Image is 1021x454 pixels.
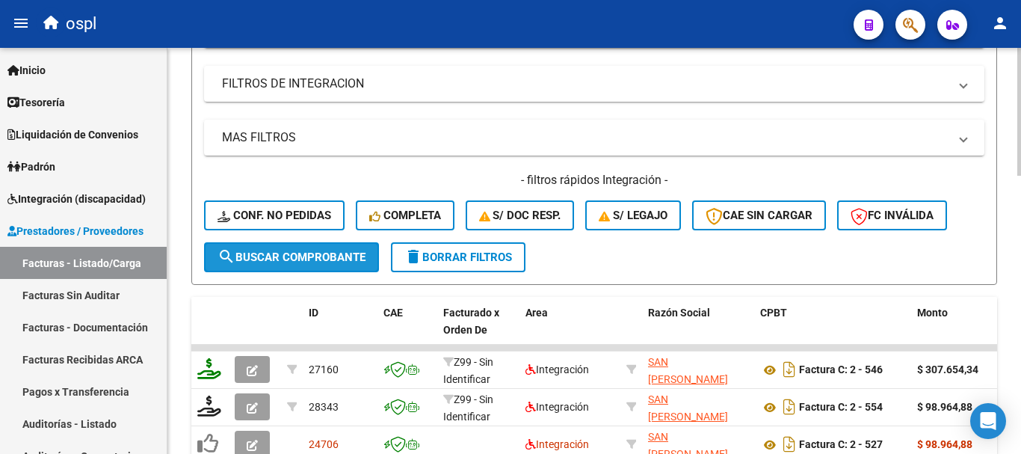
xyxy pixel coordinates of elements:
[443,393,493,423] span: Z99 - Sin Identificar
[970,403,1006,439] div: Open Intercom Messenger
[692,200,826,230] button: CAE SIN CARGAR
[7,223,144,239] span: Prestadores / Proveedores
[585,200,681,230] button: S/ legajo
[917,363,978,375] strong: $ 307.654,34
[369,209,441,222] span: Completa
[443,307,499,336] span: Facturado x Orden De
[309,363,339,375] span: 27160
[851,209,934,222] span: FC Inválida
[525,401,589,413] span: Integración
[525,307,548,319] span: Area
[780,358,799,381] i: Descargar documento
[648,307,710,319] span: Razón Social
[7,159,55,175] span: Padrón
[911,297,1001,363] datatable-header-cell: Monto
[648,391,748,423] div: 27252960908
[309,438,339,450] span: 24706
[648,354,748,385] div: 27252960908
[837,200,947,230] button: FC Inválida
[303,297,377,363] datatable-header-cell: ID
[917,401,972,413] strong: $ 98.964,88
[799,439,883,451] strong: Factura C: 2 - 527
[648,356,728,402] span: SAN [PERSON_NAME] [PERSON_NAME]
[204,66,984,102] mat-expansion-panel-header: FILTROS DE INTEGRACION
[519,297,620,363] datatable-header-cell: Area
[356,200,454,230] button: Completa
[404,248,422,266] mat-icon: delete
[383,307,403,319] span: CAE
[525,363,589,375] span: Integración
[309,307,318,319] span: ID
[218,209,331,222] span: Conf. no pedidas
[443,356,493,385] span: Z99 - Sin Identificar
[7,94,65,111] span: Tesorería
[377,297,437,363] datatable-header-cell: CAE
[12,14,30,32] mat-icon: menu
[917,438,972,450] strong: $ 98.964,88
[466,200,575,230] button: S/ Doc Resp.
[525,438,589,450] span: Integración
[479,209,561,222] span: S/ Doc Resp.
[760,307,787,319] span: CPBT
[391,242,525,272] button: Borrar Filtros
[66,7,96,40] span: ospl
[222,129,948,146] mat-panel-title: MAS FILTROS
[204,242,379,272] button: Buscar Comprobante
[309,401,339,413] span: 28343
[706,209,812,222] span: CAE SIN CARGAR
[218,251,365,264] span: Buscar Comprobante
[648,393,728,440] span: SAN [PERSON_NAME] [PERSON_NAME]
[799,402,883,414] strong: Factura C: 2 - 554
[437,297,519,363] datatable-header-cell: Facturado x Orden De
[7,126,138,143] span: Liquidación de Convenios
[599,209,667,222] span: S/ legajo
[917,307,948,319] span: Monto
[204,172,984,188] h4: - filtros rápidos Integración -
[754,297,911,363] datatable-header-cell: CPBT
[991,14,1009,32] mat-icon: person
[642,297,754,363] datatable-header-cell: Razón Social
[222,76,948,92] mat-panel-title: FILTROS DE INTEGRACION
[780,395,799,419] i: Descargar documento
[204,200,345,230] button: Conf. no pedidas
[799,364,883,376] strong: Factura C: 2 - 546
[7,62,46,79] span: Inicio
[7,191,146,207] span: Integración (discapacidad)
[204,120,984,156] mat-expansion-panel-header: MAS FILTROS
[218,248,235,266] mat-icon: search
[404,251,512,264] span: Borrar Filtros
